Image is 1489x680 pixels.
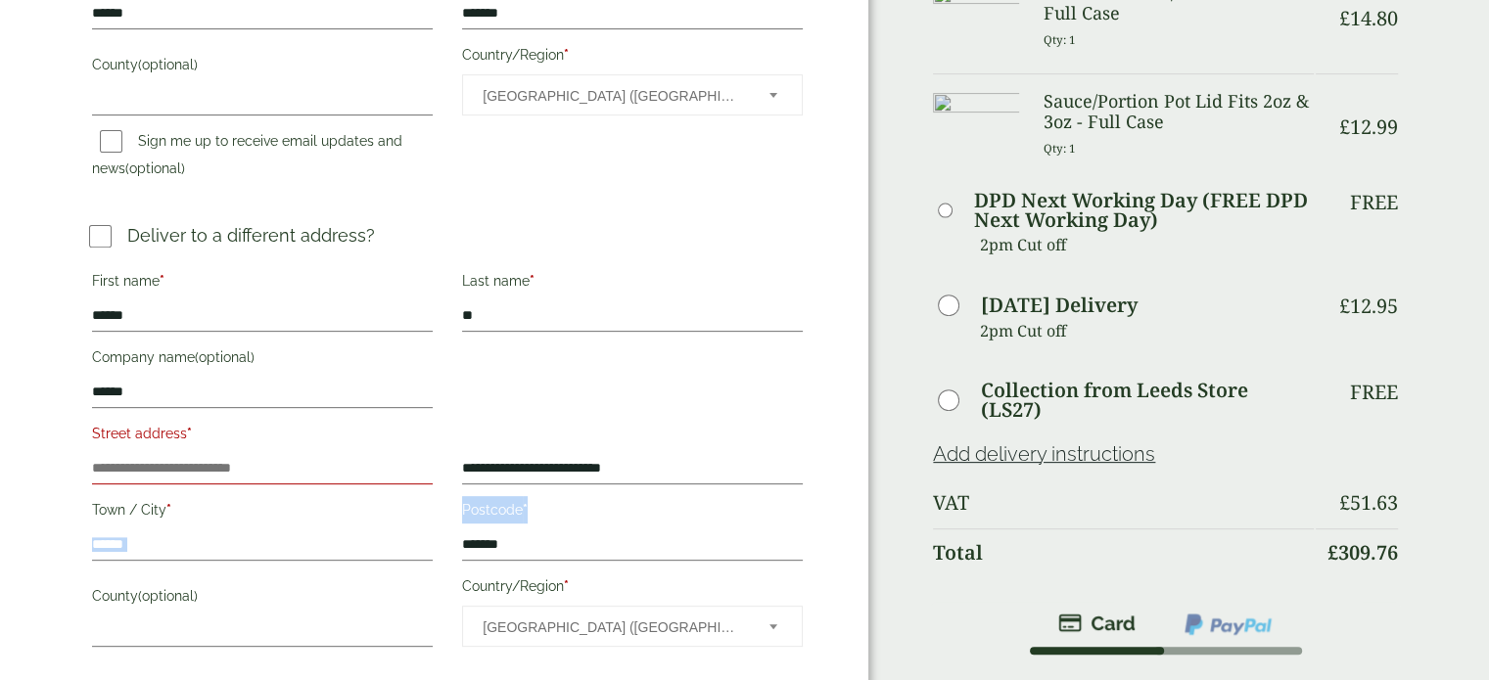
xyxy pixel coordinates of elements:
label: Last name [462,267,803,300]
label: Company name [92,343,433,377]
a: Add delivery instructions [933,442,1155,466]
img: stripe.png [1058,612,1136,635]
p: Free [1350,381,1398,404]
label: Sign me up to receive email updates and news [92,133,402,182]
p: Deliver to a different address? [127,222,375,249]
span: £ [1339,5,1350,31]
label: [DATE] Delivery [981,295,1138,315]
abbr: required [564,578,569,594]
p: 2pm Cut off [980,316,1314,345]
abbr: required [523,502,528,518]
label: Postcode [462,496,803,529]
small: Qty: 1 [1043,141,1075,156]
p: 2pm Cut off [980,230,1314,259]
bdi: 12.95 [1339,293,1398,319]
label: DPD Next Working Day (FREE DPD Next Working Day) [974,191,1314,230]
span: United Kingdom (UK) [483,607,743,648]
bdi: 309.76 [1327,539,1398,566]
input: Sign me up to receive email updates and news(optional) [100,130,122,153]
label: Country/Region [462,572,803,606]
span: £ [1327,539,1338,566]
span: Country/Region [462,606,803,647]
p: Free [1350,191,1398,214]
span: (optional) [125,160,185,176]
span: £ [1339,293,1350,319]
th: VAT [933,479,1314,526]
abbr: required [166,502,171,518]
abbr: required [187,426,192,441]
span: (optional) [138,588,198,604]
label: County [92,582,433,615]
label: First name [92,267,433,300]
span: (optional) [195,349,255,365]
label: Town / City [92,496,433,529]
img: ppcp-gateway.png [1183,612,1274,637]
label: County [92,51,433,84]
bdi: 14.80 [1339,5,1398,31]
span: Country/Region [462,74,803,115]
label: Collection from Leeds Store (LS27) [981,381,1314,420]
span: £ [1339,489,1350,516]
span: (optional) [138,57,198,72]
h3: Sauce/Portion Pot Lid Fits 2oz & 3oz - Full Case [1043,91,1313,133]
bdi: 51.63 [1339,489,1398,516]
abbr: required [160,273,164,289]
span: £ [1339,113,1350,140]
abbr: required [530,273,535,289]
th: Total [933,528,1314,576]
abbr: required [564,47,569,63]
label: Country/Region [462,41,803,74]
label: Street address [92,420,433,453]
span: United Kingdom (UK) [483,75,743,116]
bdi: 12.99 [1339,113,1398,140]
small: Qty: 1 [1043,32,1075,47]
